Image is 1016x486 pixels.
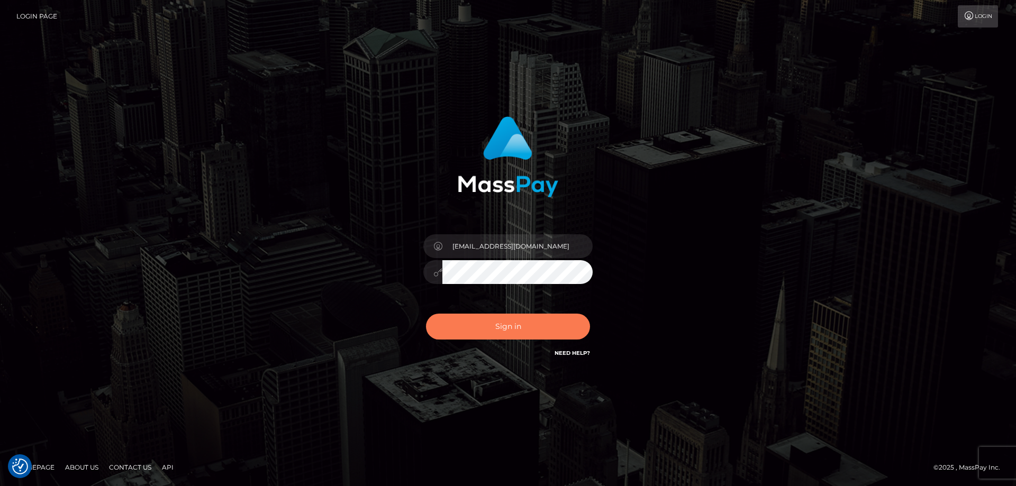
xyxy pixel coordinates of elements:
img: MassPay Login [458,116,558,197]
a: Contact Us [105,459,156,475]
button: Consent Preferences [12,459,28,474]
img: Revisit consent button [12,459,28,474]
a: Homepage [12,459,59,475]
a: API [158,459,178,475]
a: Login Page [16,5,57,27]
a: Login [958,5,998,27]
a: About Us [61,459,103,475]
button: Sign in [426,314,590,340]
a: Need Help? [555,350,590,356]
input: Username... [442,234,593,258]
div: © 2025 , MassPay Inc. [933,462,1008,473]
